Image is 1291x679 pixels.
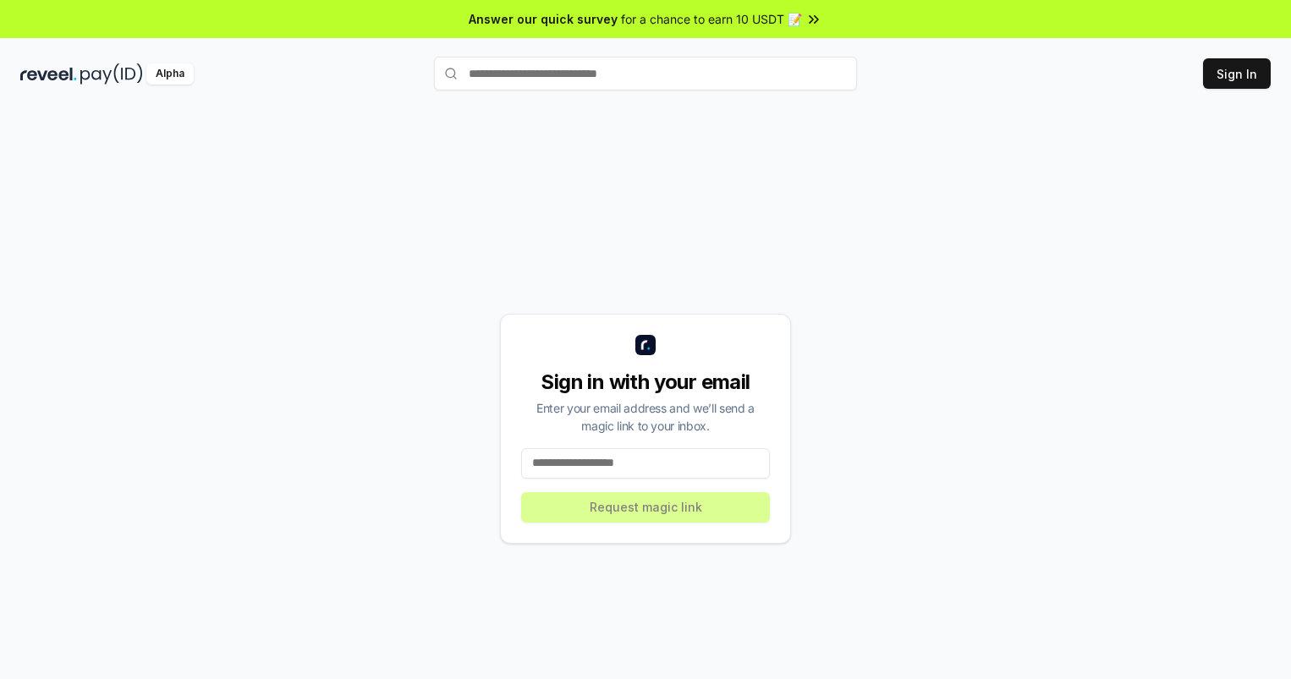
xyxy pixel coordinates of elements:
span: Answer our quick survey [469,10,618,28]
div: Alpha [146,63,194,85]
span: for a chance to earn 10 USDT 📝 [621,10,802,28]
div: Enter your email address and we’ll send a magic link to your inbox. [521,399,770,435]
div: Sign in with your email [521,369,770,396]
button: Sign In [1203,58,1271,89]
img: reveel_dark [20,63,77,85]
img: pay_id [80,63,143,85]
img: logo_small [635,335,656,355]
